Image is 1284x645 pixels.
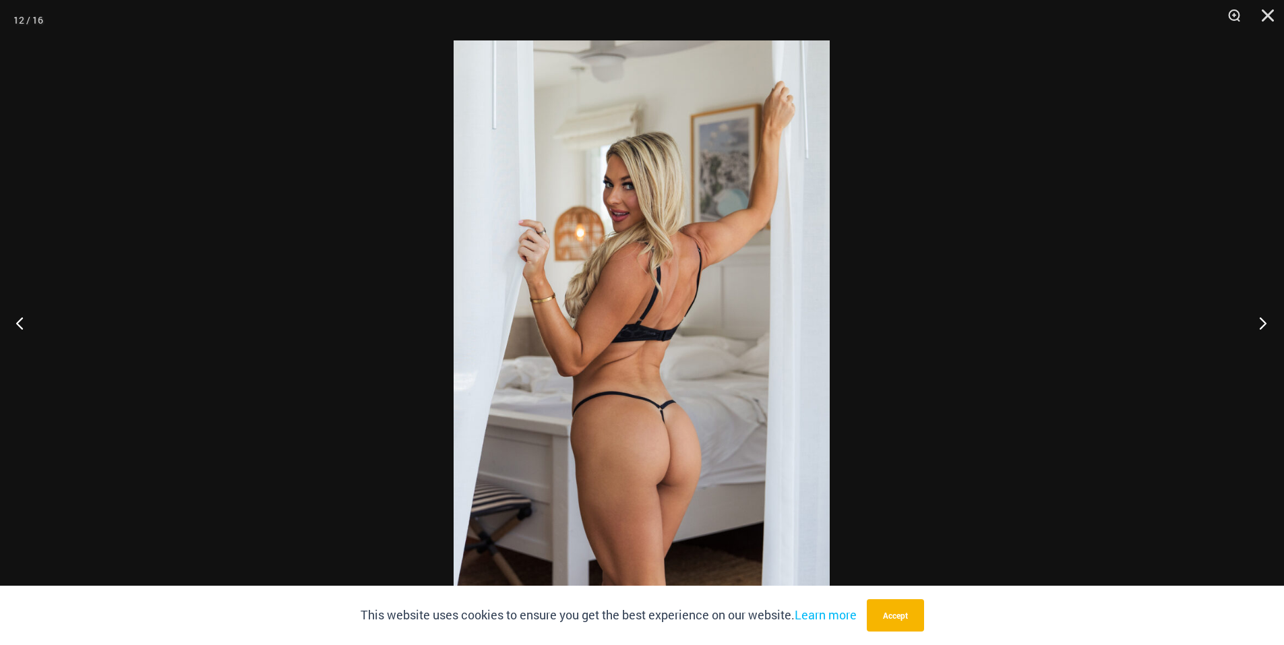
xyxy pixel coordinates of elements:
[1233,289,1284,357] button: Next
[454,40,830,605] img: Nights Fall Silver Leopard 1036 Bra 6516 Micro 02
[13,10,43,30] div: 12 / 16
[795,607,857,623] a: Learn more
[867,599,924,632] button: Accept
[361,605,857,625] p: This website uses cookies to ensure you get the best experience on our website.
